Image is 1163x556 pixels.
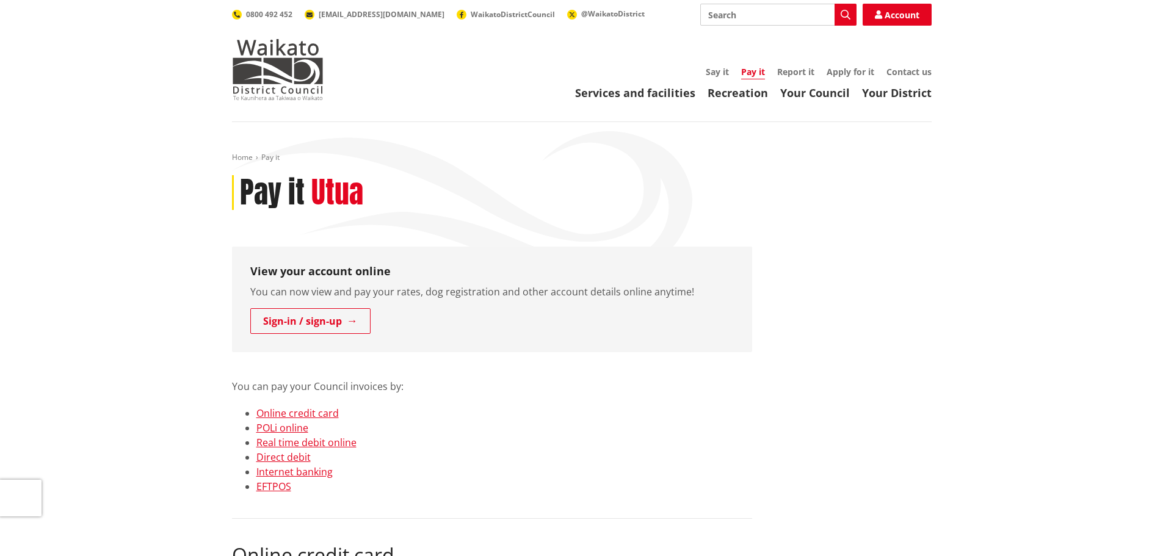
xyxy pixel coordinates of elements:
[567,9,645,19] a: @WaikatoDistrict
[708,85,768,100] a: Recreation
[862,85,932,100] a: Your District
[741,66,765,79] a: Pay it
[780,85,850,100] a: Your Council
[863,4,932,26] a: Account
[232,9,292,20] a: 0800 492 452
[240,175,305,211] h1: Pay it
[319,9,444,20] span: [EMAIL_ADDRESS][DOMAIN_NAME]
[250,265,734,278] h3: View your account online
[581,9,645,19] span: @WaikatoDistrict
[575,85,695,100] a: Services and facilities
[256,421,308,435] a: POLi online
[305,9,444,20] a: [EMAIL_ADDRESS][DOMAIN_NAME]
[471,9,555,20] span: WaikatoDistrictCouncil
[232,39,324,100] img: Waikato District Council - Te Kaunihera aa Takiwaa o Waikato
[232,152,253,162] a: Home
[250,308,371,334] a: Sign-in / sign-up
[256,465,333,478] a: Internet banking
[457,9,555,20] a: WaikatoDistrictCouncil
[311,175,363,211] h2: Utua
[256,436,357,449] a: Real time debit online
[886,66,932,78] a: Contact us
[232,364,752,394] p: You can pay your Council invoices by:
[246,9,292,20] span: 0800 492 452
[706,66,729,78] a: Say it
[232,153,932,163] nav: breadcrumb
[827,66,874,78] a: Apply for it
[256,480,291,493] a: EFTPOS
[256,406,339,420] a: Online credit card
[700,4,857,26] input: Search input
[250,284,734,299] p: You can now view and pay your rates, dog registration and other account details online anytime!
[261,152,280,162] span: Pay it
[256,450,311,464] a: Direct debit
[777,66,814,78] a: Report it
